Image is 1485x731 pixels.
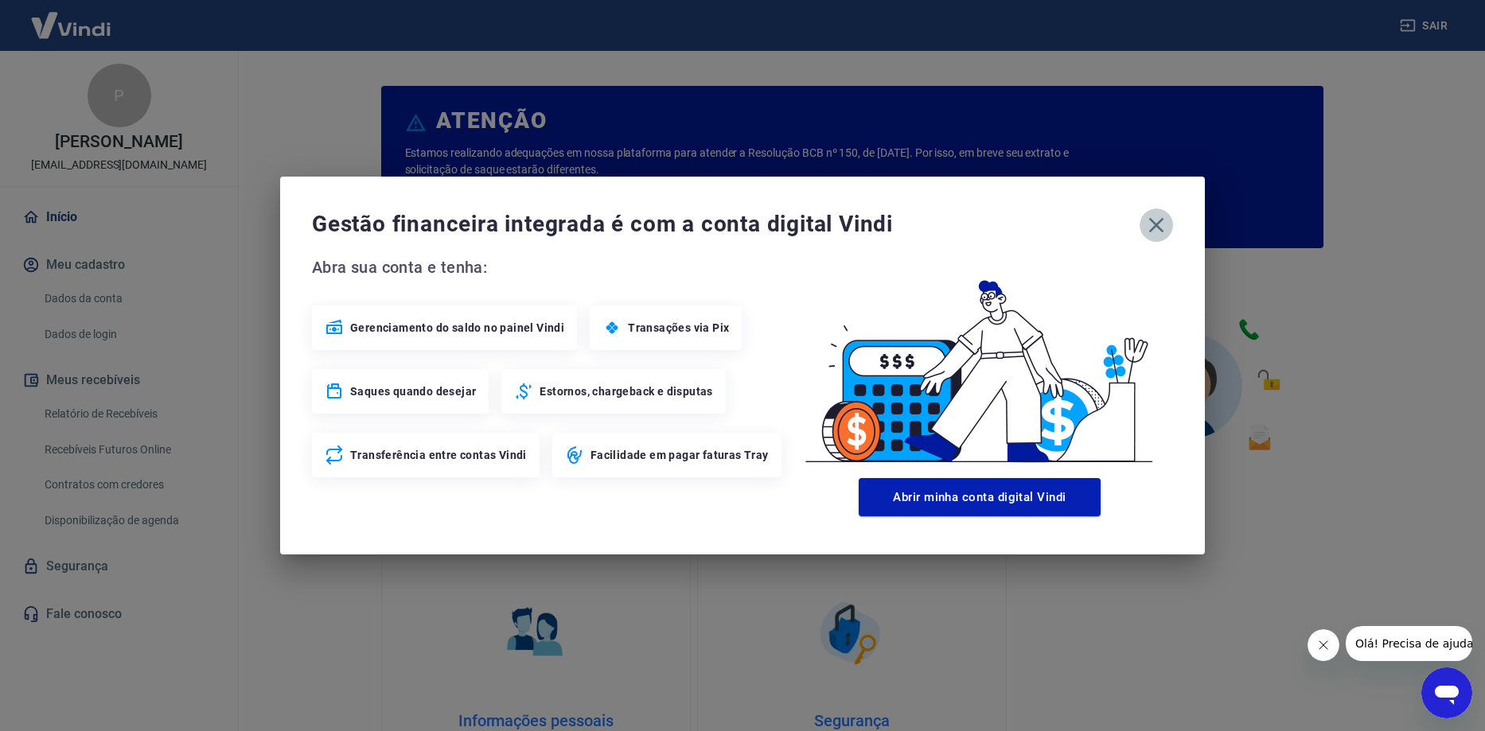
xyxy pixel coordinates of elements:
[350,320,564,336] span: Gerenciamento do saldo no painel Vindi
[312,255,786,280] span: Abra sua conta e tenha:
[312,208,1140,240] span: Gestão financeira integrada é com a conta digital Vindi
[590,447,769,463] span: Facilidade em pagar faturas Tray
[628,320,729,336] span: Transações via Pix
[786,255,1173,472] img: Good Billing
[1421,667,1472,718] iframe: Botão para abrir a janela de mensagens
[1308,629,1339,661] iframe: Fechar mensagem
[350,383,476,399] span: Saques quando desejar
[540,383,712,399] span: Estornos, chargeback e disputas
[1346,626,1472,661] iframe: Mensagem da empresa
[859,478,1101,516] button: Abrir minha conta digital Vindi
[10,11,134,24] span: Olá! Precisa de ajuda?
[350,447,527,463] span: Transferência entre contas Vindi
